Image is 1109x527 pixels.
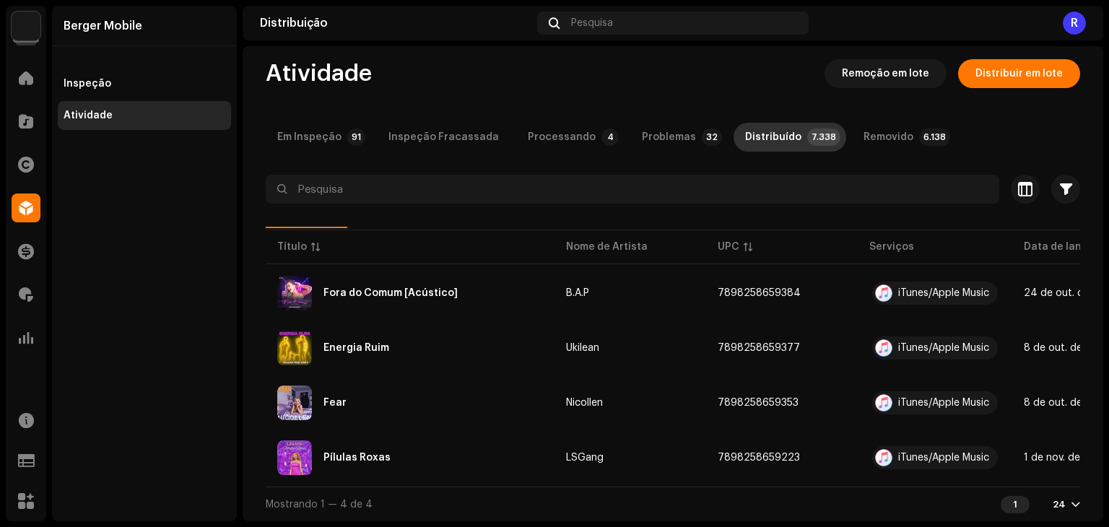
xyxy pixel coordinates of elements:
div: Inspeção [64,78,111,90]
span: Remoção em lote [842,59,929,88]
div: Fora do Comum [Acústico] [323,288,458,298]
div: Pílulas Roxas [323,453,391,463]
div: Problemas [642,123,696,152]
div: iTunes/Apple Music [898,343,989,353]
div: Fear [323,398,347,408]
img: da3c48c0-743c-4348-8cb5-aae89f00bc6f [277,386,312,420]
span: Pesquisa [571,17,613,29]
span: LSGang [566,453,695,463]
div: Energia Ruim [323,343,389,353]
p-badge: 4 [601,129,619,146]
span: 1 de nov. de 2025 [1024,453,1109,463]
div: Distribuição [260,17,531,29]
div: B.A.P [566,288,589,298]
span: Distribuir em lote [975,59,1063,88]
span: 7898258659353 [718,398,799,408]
span: Atividade [266,59,372,88]
span: 7898258659377 [718,343,800,353]
div: Distribuído [745,123,801,152]
span: Mostrando 1 — 4 de 4 [266,500,373,510]
img: 70c0b94c-19e5-4c8c-a028-e13e35533bab [12,12,40,40]
input: Pesquisa [266,175,999,204]
span: Nicollen [566,398,695,408]
div: Nicollen [566,398,603,408]
div: iTunes/Apple Music [898,398,989,408]
img: 46384dad-48b2-425b-8bb9-30c416536c4c [277,440,312,475]
p-badge: 32 [702,129,722,146]
div: 1 [1001,496,1030,513]
div: Removido [864,123,913,152]
div: LSGang [566,453,604,463]
re-m-nav-item: Atividade [58,101,231,130]
img: eb71bc48-416d-4ea0-b15d-6b124ed7b8e1 [277,331,312,365]
span: 7898258659384 [718,288,801,298]
p-badge: 91 [347,129,365,146]
re-m-nav-item: Inspeção [58,69,231,98]
div: Processando [528,123,596,152]
p-badge: 6.138 [919,129,950,146]
p-badge: 7.338 [807,129,840,146]
button: Remoção em lote [825,59,947,88]
div: iTunes/Apple Music [898,453,989,463]
div: iTunes/Apple Music [898,288,989,298]
div: UPC [718,240,739,254]
div: Inspeção Fracassada [388,123,499,152]
span: Ukilean [566,343,695,353]
div: 24 [1053,499,1066,510]
img: e6131143-0e81-4327-8ed2-402d43083518 [277,276,312,310]
div: Ukilean [566,343,599,353]
div: Em Inspeção [277,123,342,152]
div: Atividade [64,110,113,121]
div: R [1063,12,1086,35]
div: Título [277,240,307,254]
span: 7898258659223 [718,453,800,463]
span: B.A.P [566,288,695,298]
button: Distribuir em lote [958,59,1080,88]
